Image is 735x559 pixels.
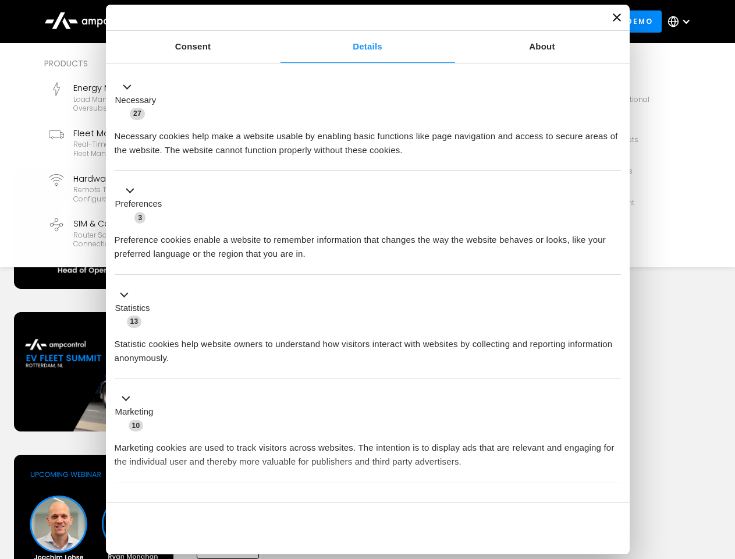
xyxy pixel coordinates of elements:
div: Remote troubleshooting, charger logs, configurations, diagnostic files [73,185,226,203]
span: 2 [192,497,203,509]
div: Real-time GPS, SoC, efficiency monitoring, fleet management [73,140,226,158]
div: Preference cookies enable a website to remember information that changes the way the website beha... [115,224,621,261]
a: SIM & ConnectivityRouter Solutions, SIM Cards, Secure Data Connection [44,213,230,253]
div: SIM & Connectivity [73,217,226,230]
button: Preferences (3) [115,184,169,225]
div: Necessary cookies help make a website usable by enabling basic functions like page navigation and... [115,121,621,157]
label: Necessary [115,94,157,107]
label: Preferences [115,197,162,211]
button: Statistics (13) [115,288,157,328]
a: About [455,31,630,63]
a: Fleet ManagementReal-time GPS, SoC, efficiency monitoring, fleet management [44,122,230,163]
button: Necessary (27) [115,80,164,121]
button: Okay [453,511,620,545]
a: Hardware DiagnosticsRemote troubleshooting, charger logs, configurations, diagnostic files [44,168,230,208]
span: 13 [127,316,142,327]
a: Details [280,31,455,63]
div: Statistic cookies help website owners to understand how visitors interact with websites by collec... [115,328,621,365]
a: Consent [106,31,280,63]
div: Fleet Management [73,127,226,140]
span: 3 [134,212,145,224]
span: 27 [130,108,145,119]
span: 10 [129,420,144,431]
button: Unclassified (2) [115,496,210,510]
div: Hardware Diagnostics [73,172,226,185]
a: Energy ManagementLoad management, cost optimization, oversubscription [44,77,230,118]
div: Router Solutions, SIM Cards, Secure Data Connection [73,231,226,249]
button: Marketing (10) [115,392,161,433]
div: Load management, cost optimization, oversubscription [73,95,226,113]
button: Close banner [613,13,621,22]
div: Products [44,57,421,70]
div: Marketing cookies are used to track visitors across websites. The intention is to display ads tha... [115,432,621,469]
label: Marketing [115,405,154,419]
div: Energy Management [73,82,226,94]
label: Statistics [115,302,150,315]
